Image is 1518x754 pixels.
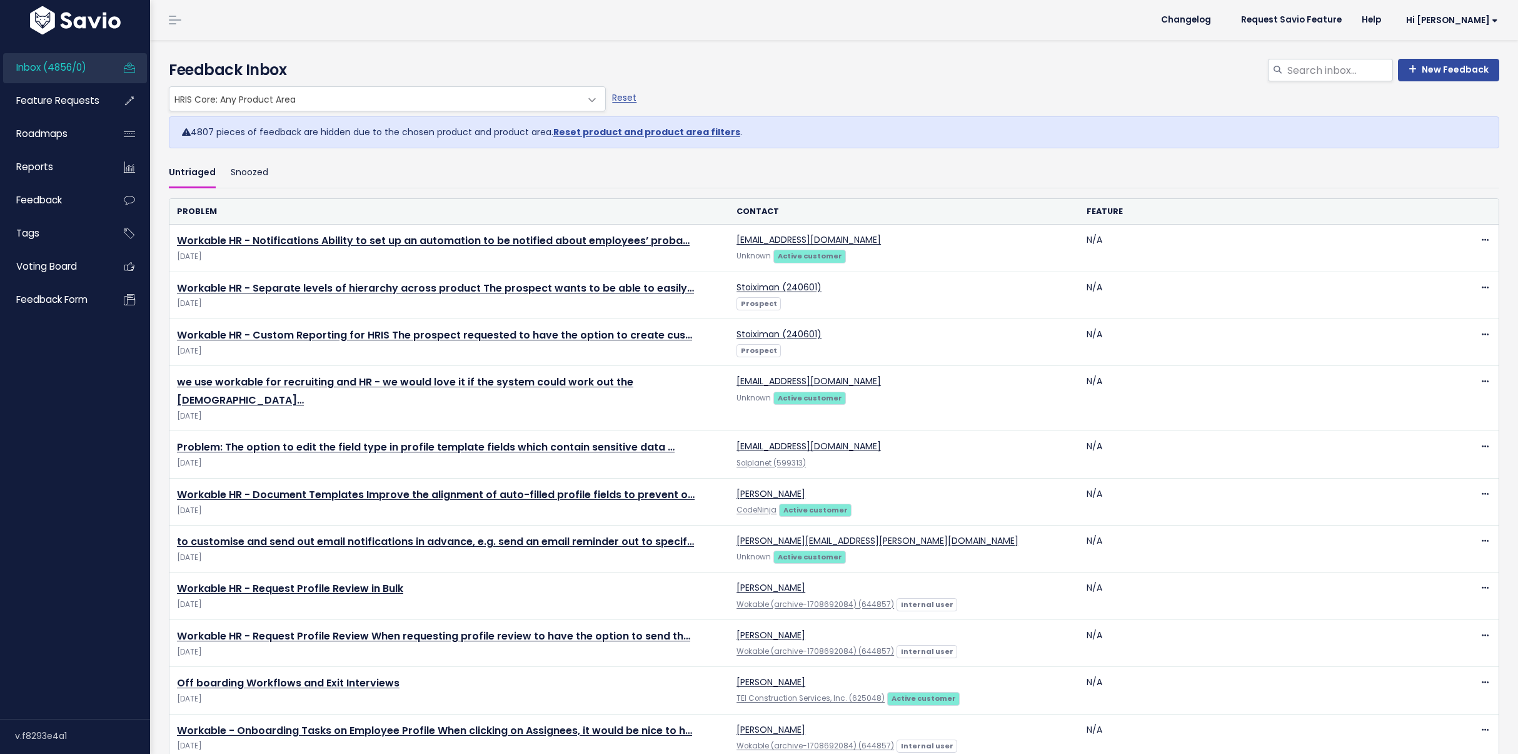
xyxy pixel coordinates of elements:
div: 4807 pieces of feedback are hidden due to the chosen product and product area. . [169,116,1499,148]
th: Problem [169,199,729,225]
td: N/A [1079,667,1429,714]
a: [PERSON_NAME][EMAIL_ADDRESS][PERSON_NAME][DOMAIN_NAME] [736,534,1018,547]
span: Unknown [736,251,771,261]
td: N/A [1079,431,1429,478]
a: [EMAIL_ADDRESS][DOMAIN_NAME] [736,440,881,452]
td: N/A [1079,318,1429,365]
span: Feedback form [16,293,88,306]
a: Reset product and product area filters [553,126,740,138]
a: Workable HR - Document Templates Improve the alignment of auto-filled profile fields to prevent o… [177,487,695,502]
a: to customise and send out email notifications in advance, e.g. send an email reminder out to specif… [177,534,694,549]
a: Workable HR - Separate levels of hierarchy across product The prospect wants to be able to easily… [177,281,694,295]
a: Wokable (archive-1708692084) (644857) [736,599,894,609]
a: Workable HR - Notifications Ability to set up an automation to be notified about employees’ proba… [177,233,690,248]
a: Stoiximan (240601) [736,281,822,293]
span: Tags [16,227,39,240]
a: Off boarding Workflows and Exit Interviews [177,676,400,690]
span: [DATE] [177,504,721,517]
ul: Filter feature requests [169,158,1499,188]
a: Untriaged [169,158,216,188]
a: Internal user [897,598,957,610]
span: Hi [PERSON_NAME] [1406,16,1498,25]
span: Voting Board [16,260,77,273]
a: Tags [3,219,104,248]
span: Feature Requests [16,94,99,107]
span: [DATE] [177,740,721,753]
strong: Internal user [901,741,953,751]
a: Inbox (4856/0) [3,53,104,82]
a: Wokable (archive-1708692084) (644857) [736,741,894,751]
strong: Active customer [783,505,848,515]
a: Feature Requests [3,86,104,115]
a: Hi [PERSON_NAME] [1391,11,1508,30]
a: Workable HR - Request Profile Review in Bulk [177,581,403,596]
td: N/A [1079,478,1429,525]
a: Request Savio Feature [1231,11,1352,29]
span: [DATE] [177,297,721,310]
a: Active customer [887,691,960,704]
strong: Active customer [892,693,956,703]
img: logo-white.9d6f32f41409.svg [27,6,124,34]
a: Active customer [773,391,846,404]
a: Snoozed [231,158,268,188]
a: Feedback [3,186,104,215]
a: [PERSON_NAME] [736,723,805,736]
td: N/A [1079,573,1429,619]
strong: Active customer [778,552,842,562]
span: Changelog [1161,16,1211,24]
a: [PERSON_NAME] [736,676,805,688]
a: Problem: The option to edit the field type in profile template fields which contain sensitive data … [177,440,675,454]
a: Active customer [773,249,846,262]
span: Reports [16,160,53,173]
strong: Prospect [741,345,777,355]
a: New Feedback [1398,59,1499,81]
a: Workable HR - Custom Reporting for HRIS The prospect requested to have the option to create cus… [177,328,692,342]
a: TEI Construction Services, Inc. (625048) [736,693,885,703]
span: Unknown [736,393,771,403]
strong: Prospect [741,298,777,308]
td: N/A [1079,526,1429,573]
span: HRIS Core: Any Product Area [169,87,580,111]
td: N/A [1079,366,1429,431]
a: Internal user [897,644,957,657]
a: Voting Board [3,252,104,281]
strong: Internal user [901,599,953,609]
a: Internal user [897,739,957,751]
strong: Active customer [778,251,842,261]
a: we use workable for recruiting and HR - we would love it if the system could work out the [DEMOGR... [177,375,633,407]
span: [DATE] [177,410,721,423]
a: CodeNinja [736,505,777,515]
span: HRIS Core: Any Product Area [169,86,606,111]
a: Active customer [773,550,846,563]
a: Reset [612,91,636,104]
a: Active customer [779,503,852,516]
span: [DATE] [177,646,721,659]
span: Unknown [736,552,771,562]
a: [EMAIL_ADDRESS][DOMAIN_NAME] [736,375,881,387]
span: [DATE] [177,250,721,263]
a: Roadmaps [3,120,104,148]
span: Feedback [16,193,62,206]
span: [DATE] [177,345,721,358]
a: Workable - Onboarding Tasks on Employee Profile When clicking on Assignees, it would be nice to h… [177,723,692,738]
span: [DATE] [177,551,721,564]
strong: Active customer [778,393,842,403]
h4: Feedback Inbox [169,59,1499,81]
span: [DATE] [177,457,721,470]
span: Inbox (4856/0) [16,61,86,74]
strong: Internal user [901,646,953,656]
a: Workable HR - Request Profile Review When requesting profile review to have the option to send th… [177,629,690,643]
a: Reports [3,153,104,181]
a: Help [1352,11,1391,29]
td: N/A [1079,225,1429,272]
a: [PERSON_NAME] [736,487,805,500]
a: [EMAIL_ADDRESS][DOMAIN_NAME] [736,233,881,246]
a: Feedback form [3,285,104,314]
th: Feature [1079,199,1429,225]
a: Prospect [736,297,781,309]
div: v.f8293e4a1 [15,720,150,752]
a: [PERSON_NAME] [736,581,805,594]
td: N/A [1079,272,1429,318]
span: Roadmaps [16,127,68,140]
a: [PERSON_NAME] [736,629,805,641]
